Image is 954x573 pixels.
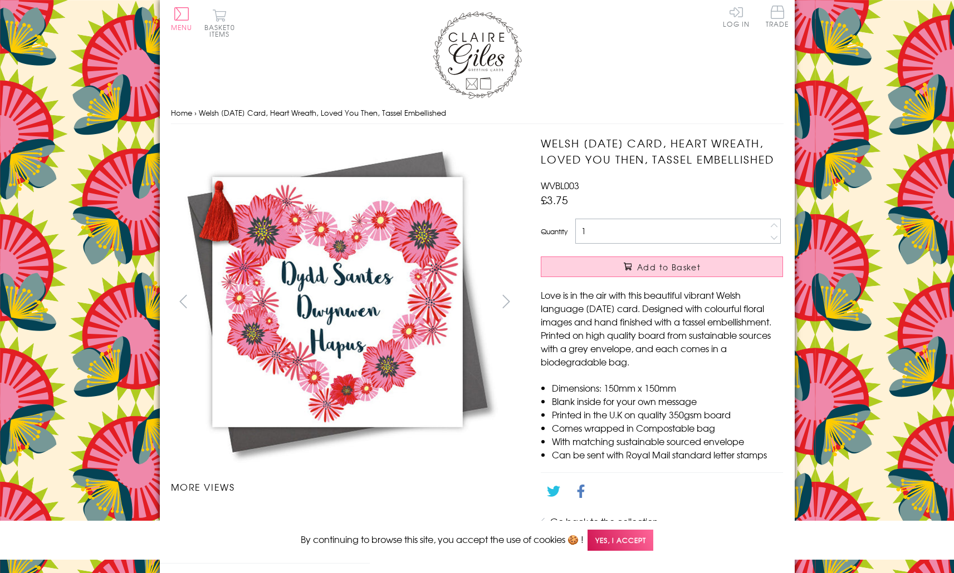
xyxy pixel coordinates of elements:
[345,505,432,529] li: Carousel Page 3
[258,505,345,529] li: Carousel Page 2
[388,518,389,518] img: Welsh Valentine's Day Card, Heart Wreath, Loved You Then, Tassel Embellished
[171,505,258,529] li: Carousel Page 1 (Current Slide)
[637,261,701,273] span: Add to Basket
[541,192,568,208] span: £3.75
[552,381,783,394] li: Dimensions: 150mm x 150mm
[209,22,235,39] span: 0 items
[766,6,789,27] span: Trade
[766,6,789,29] a: Trade
[541,179,579,192] span: WVBL003
[432,505,518,529] li: Carousel Page 4
[518,135,853,469] img: Welsh Valentine's Day Card, Heart Wreath, Loved You Then, Tassel Embellished
[171,22,193,32] span: Menu
[552,448,783,461] li: Can be sent with Royal Mail standard letter stamps
[550,515,658,528] a: Go back to the collection
[171,480,519,493] h3: More views
[588,530,653,551] span: Yes, I accept
[541,135,783,167] h1: Welsh [DATE] Card, Heart Wreath, Loved You Then, Tassel Embellished
[552,434,783,448] li: With matching sustainable sourced envelope
[552,421,783,434] li: Comes wrapped in Compostable bag
[171,289,196,314] button: prev
[552,394,783,408] li: Blank inside for your own message
[541,288,783,368] p: Love is in the air with this beautiful vibrant Welsh language [DATE] card. Designed with colourfu...
[171,107,192,118] a: Home
[433,11,522,99] img: Claire Giles Greetings Cards
[199,107,446,118] span: Welsh [DATE] Card, Heart Wreath, Loved You Then, Tassel Embellished
[552,408,783,421] li: Printed in the U.K on quality 350gsm board
[171,505,519,529] ul: Carousel Pagination
[170,135,505,469] img: Welsh Valentine's Day Card, Heart Wreath, Loved You Then, Tassel Embellished
[493,289,518,314] button: next
[171,7,193,31] button: Menu
[541,256,783,277] button: Add to Basket
[194,107,197,118] span: ›
[171,102,784,125] nav: breadcrumbs
[541,226,567,236] label: Quantity
[723,6,750,27] a: Log In
[204,9,235,37] button: Basket0 items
